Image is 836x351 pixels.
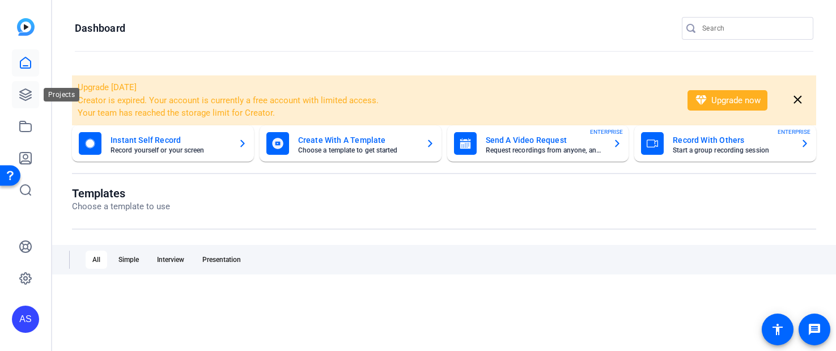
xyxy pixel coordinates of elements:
[12,306,39,333] div: AS
[150,251,191,269] div: Interview
[298,147,417,154] mat-card-subtitle: Choose a template to get started
[86,251,107,269] div: All
[78,94,673,107] li: Creator is expired. Your account is currently a free account with limited access.
[688,90,767,111] button: Upgrade now
[72,200,170,213] p: Choose a template to use
[694,94,708,107] mat-icon: diamond
[260,125,442,162] button: Create With A TemplateChoose a template to get started
[634,125,816,162] button: Record With OthersStart a group recording sessionENTERPRISE
[75,22,125,35] h1: Dashboard
[78,82,137,92] span: Upgrade [DATE]
[78,107,673,120] li: Your team has reached the storage limit for Creator.
[72,125,254,162] button: Instant Self RecordRecord yourself or your screen
[111,133,229,147] mat-card-title: Instant Self Record
[590,128,623,136] span: ENTERPRISE
[673,133,791,147] mat-card-title: Record With Others
[791,93,805,107] mat-icon: close
[808,323,821,336] mat-icon: message
[72,187,170,200] h1: Templates
[673,147,791,154] mat-card-subtitle: Start a group recording session
[447,125,629,162] button: Send A Video RequestRequest recordings from anyone, anywhereENTERPRISE
[112,251,146,269] div: Simple
[44,88,79,102] div: Projects
[771,323,784,336] mat-icon: accessibility
[17,18,35,36] img: blue-gradient.svg
[111,147,229,154] mat-card-subtitle: Record yourself or your screen
[778,128,810,136] span: ENTERPRISE
[702,22,804,35] input: Search
[486,147,604,154] mat-card-subtitle: Request recordings from anyone, anywhere
[486,133,604,147] mat-card-title: Send A Video Request
[196,251,248,269] div: Presentation
[298,133,417,147] mat-card-title: Create With A Template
